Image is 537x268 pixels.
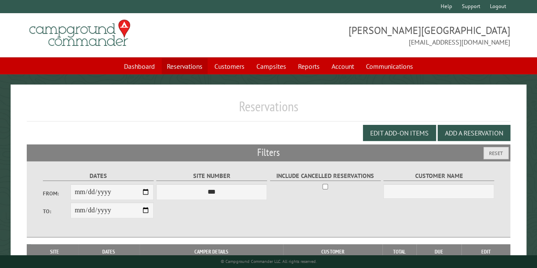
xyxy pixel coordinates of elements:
[383,171,494,181] label: Customer Name
[220,259,316,264] small: © Campground Commander LLC. All rights reserved.
[78,244,140,260] th: Dates
[283,244,382,260] th: Customer
[326,58,359,74] a: Account
[43,171,154,181] label: Dates
[416,244,462,260] th: Due
[251,58,291,74] a: Campsites
[269,23,510,47] span: [PERSON_NAME][GEOGRAPHIC_DATA] [EMAIL_ADDRESS][DOMAIN_NAME]
[27,17,133,50] img: Campground Commander
[31,244,78,260] th: Site
[484,147,509,159] button: Reset
[156,171,267,181] label: Site Number
[363,125,436,141] button: Edit Add-on Items
[361,58,418,74] a: Communications
[293,58,325,74] a: Reports
[382,244,416,260] th: Total
[438,125,510,141] button: Add a Reservation
[119,58,160,74] a: Dashboard
[27,98,510,121] h1: Reservations
[270,171,381,181] label: Include Cancelled Reservations
[209,58,250,74] a: Customers
[461,244,510,260] th: Edit
[162,58,208,74] a: Reservations
[43,207,70,215] label: To:
[27,144,510,161] h2: Filters
[140,244,283,260] th: Camper Details
[43,189,70,197] label: From:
